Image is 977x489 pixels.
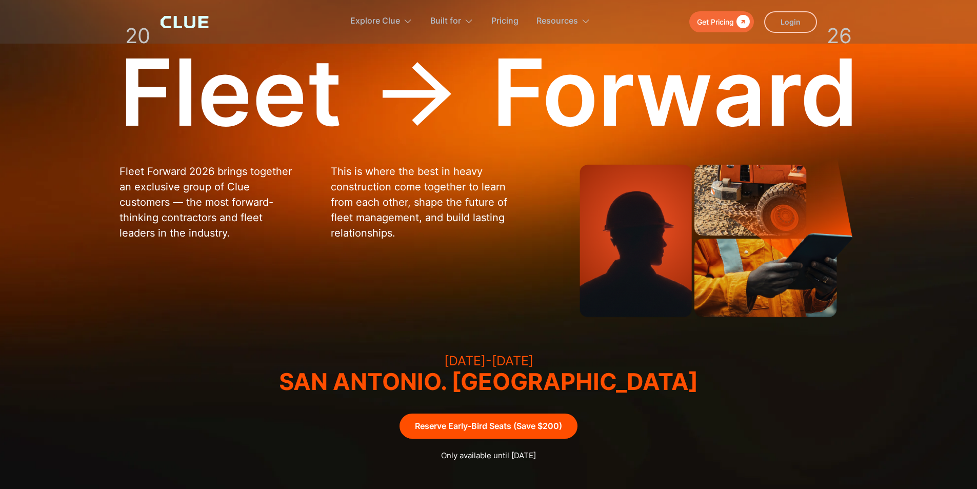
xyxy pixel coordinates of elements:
p: Fleet Forward 2026 brings together an exclusive group of Clue customers — the most forward-thinki... [119,164,300,241]
h3: [DATE]-[DATE] [279,355,698,367]
div:  [734,15,750,28]
p: This is where the best in heavy construction come together to learn from each other, shape the fu... [331,164,511,241]
div: Built for [430,5,473,37]
p: Only available until [DATE] [400,449,577,462]
a: Reserve Early-Bird Seats (Save $200) [400,414,577,439]
div: Resources [536,5,590,37]
div: Resources [536,5,578,37]
div: Forward [492,46,858,139]
a: Get Pricing [689,11,754,32]
a: Login [764,11,817,33]
h3: SAN ANTONIO. [GEOGRAPHIC_DATA] [279,370,698,393]
div: Explore Clue [350,5,412,37]
div: Get Pricing [697,15,734,28]
div: Fleet [119,46,342,139]
div: Explore Clue [350,5,400,37]
a: Pricing [491,5,519,37]
div: Built for [430,5,461,37]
